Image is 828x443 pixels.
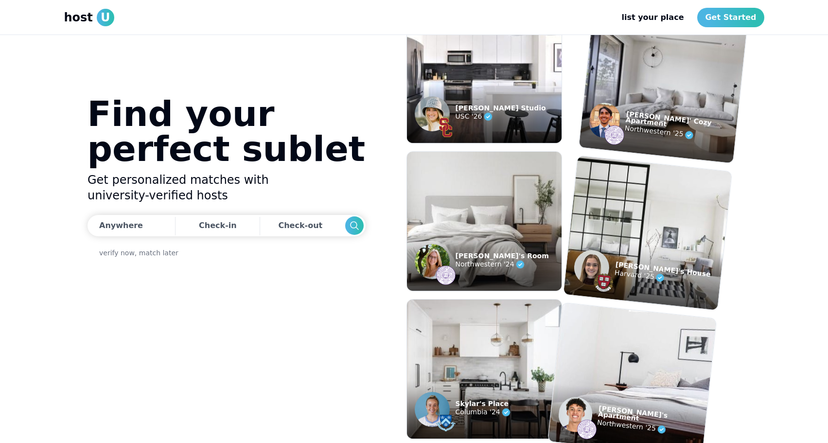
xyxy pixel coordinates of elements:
[588,101,621,139] img: example listing host
[99,248,178,258] a: verify now, match later
[345,216,363,235] button: Search
[614,8,764,27] nav: Main
[614,267,710,288] p: Harvard '25
[456,253,549,259] p: [PERSON_NAME]'s Room
[415,96,450,131] img: example listing host
[415,392,450,427] img: example listing host
[436,413,456,433] img: example listing host
[624,123,735,146] p: Northwestern '25
[407,300,562,439] img: example listing
[436,118,456,137] img: example listing host
[563,156,731,310] img: example listing
[456,259,549,270] p: Northwestern '24
[88,215,173,236] button: Anywhere
[415,244,450,279] img: example listing host
[456,401,512,407] p: Skylar's Place
[99,220,143,231] div: Anywhere
[456,111,546,123] p: USC '26
[278,216,326,235] div: Check-out
[603,124,625,146] img: example listing host
[407,4,562,143] img: example listing
[88,172,366,203] h2: Get personalized matches with university-verified hosts
[625,111,737,134] p: [PERSON_NAME]' Cozy Apartment
[615,261,711,277] p: [PERSON_NAME]'s House
[456,105,546,111] p: [PERSON_NAME] Studio
[64,10,93,25] span: host
[598,405,706,428] p: [PERSON_NAME]'s Apartment
[576,419,597,440] img: example listing host
[697,8,764,27] a: Get Started
[593,272,614,293] img: example listing host
[88,215,366,236] div: Dates trigger
[436,266,456,285] img: example listing host
[614,8,691,27] a: list your place
[97,9,114,26] span: U
[199,216,237,235] div: Check-in
[64,9,114,26] a: hostU
[88,96,366,166] h1: Find your perfect sublet
[572,248,611,287] img: example listing host
[579,9,747,163] img: example listing
[557,395,594,434] img: example listing host
[407,152,562,291] img: example listing
[597,417,705,440] p: Northwestern '25
[456,407,512,418] p: Columbia '24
